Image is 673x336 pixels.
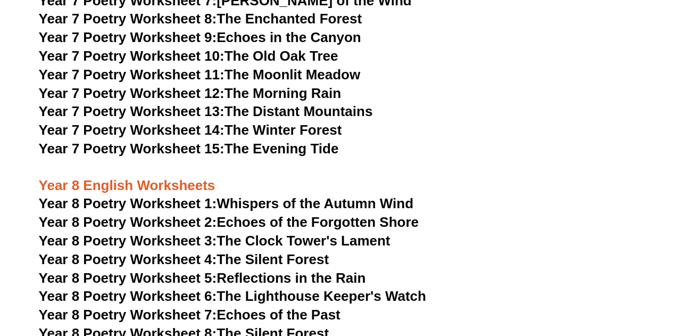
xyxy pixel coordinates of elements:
a: Year 8 Poetry Worksheet 4:The Silent Forest [39,251,329,267]
a: Year 7 Poetry Worksheet 14:The Winter Forest [39,122,342,138]
a: Year 7 Poetry Worksheet 10:The Old Oak Tree [39,48,338,64]
iframe: Chat Widget [496,216,673,336]
span: Year 8 Poetry Worksheet 7: [39,307,217,323]
span: Year 7 Poetry Worksheet 12: [39,85,225,101]
a: Year 7 Poetry Worksheet 8:The Enchanted Forest [39,11,362,27]
span: Year 7 Poetry Worksheet 9: [39,29,217,45]
span: Year 7 Poetry Worksheet 14: [39,122,225,138]
a: Year 8 Poetry Worksheet 2:Echoes of the Forgotten Shore [39,214,419,230]
a: Year 7 Poetry Worksheet 13:The Distant Mountains [39,103,373,119]
h3: Year 8 English Worksheets [39,159,635,195]
a: Year 7 Poetry Worksheet 15:The Evening Tide [39,141,339,157]
span: Year 7 Poetry Worksheet 13: [39,103,225,119]
span: Year 8 Poetry Worksheet 1: [39,195,217,211]
span: Year 7 Poetry Worksheet 11: [39,67,225,83]
span: Year 7 Poetry Worksheet 10: [39,48,225,64]
a: Year 8 Poetry Worksheet 3:The Clock Tower's Lament [39,233,390,249]
a: Year 8 Poetry Worksheet 7:Echoes of the Past [39,307,340,323]
span: Year 7 Poetry Worksheet 15: [39,141,225,157]
a: Year 8 Poetry Worksheet 5:Reflections in the Rain [39,270,366,286]
a: Year 7 Poetry Worksheet 11:The Moonlit Meadow [39,67,361,83]
span: Year 8 Poetry Worksheet 3: [39,233,217,249]
a: Year 8 Poetry Worksheet 1:Whispers of the Autumn Wind [39,195,413,211]
span: Year 7 Poetry Worksheet 8: [39,11,217,27]
span: Year 8 Poetry Worksheet 4: [39,251,217,267]
span: Year 8 Poetry Worksheet 5: [39,270,217,286]
span: Year 8 Poetry Worksheet 6: [39,288,217,304]
a: Year 7 Poetry Worksheet 9:Echoes in the Canyon [39,29,361,45]
span: Year 8 Poetry Worksheet 2: [39,214,217,230]
a: Year 7 Poetry Worksheet 12:The Morning Rain [39,85,341,101]
a: Year 8 Poetry Worksheet 6:The Lighthouse Keeper's Watch [39,288,426,304]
